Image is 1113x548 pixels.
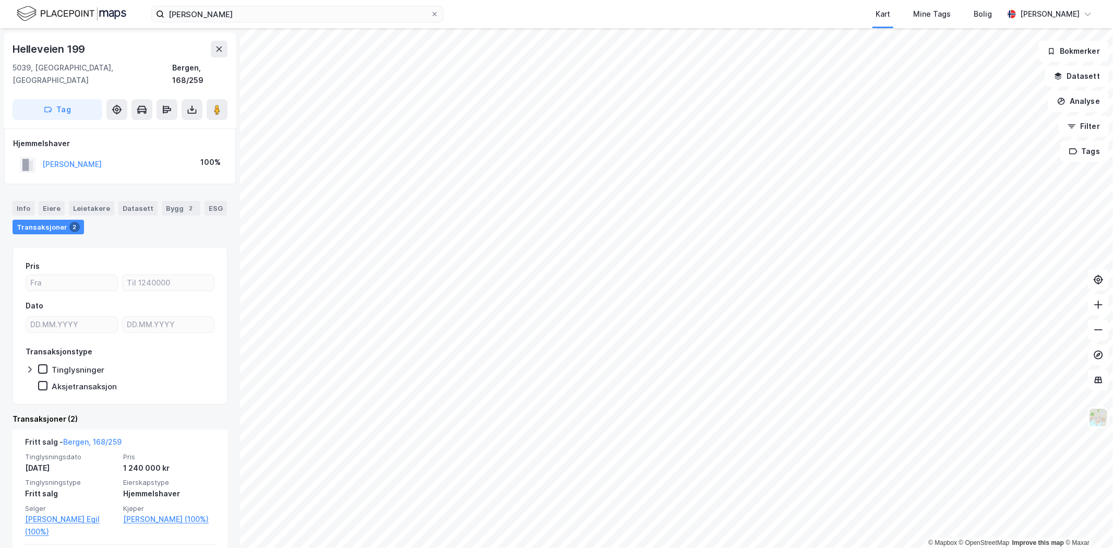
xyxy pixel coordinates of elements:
div: Bolig [974,8,992,20]
div: Dato [26,300,43,312]
div: Tinglysninger [52,365,104,375]
button: Tags [1060,141,1109,162]
div: 100% [200,156,221,169]
input: Fra [26,275,117,291]
div: Transaksjoner [13,220,84,234]
div: Kontrollprogram for chat [1061,498,1113,548]
div: Helleveien 199 [13,41,87,57]
div: Pris [26,260,40,272]
div: 2 [69,222,80,232]
span: Eierskapstype [123,478,215,487]
div: 2 [186,203,196,213]
button: Tag [13,99,102,120]
a: Improve this map [1012,539,1064,546]
div: Bergen, 168/259 [173,62,228,87]
input: Til 1240000 [123,275,214,291]
div: Datasett [118,201,158,216]
div: Transaksjonstype [26,346,92,358]
span: Tinglysningsdato [25,452,117,461]
a: Bergen, 168/259 [63,437,122,446]
div: Bygg [162,201,200,216]
div: 1 240 000 kr [123,462,215,474]
div: ESG [205,201,227,216]
div: 5039, [GEOGRAPHIC_DATA], [GEOGRAPHIC_DATA] [13,62,173,87]
div: Info [13,201,34,216]
a: [PERSON_NAME] (100%) [123,513,215,526]
div: Aksjetransaksjon [52,382,117,391]
div: Leietakere [69,201,114,216]
div: Transaksjoner (2) [13,413,228,425]
div: Fritt salg - [25,436,122,452]
div: Hjemmelshaver [123,487,215,500]
div: Hjemmelshaver [13,137,227,150]
div: Fritt salg [25,487,117,500]
img: Z [1088,408,1108,427]
input: DD.MM.YYYY [123,317,214,332]
a: Mapbox [928,539,957,546]
div: Mine Tags [913,8,951,20]
button: Analyse [1048,91,1109,112]
span: Kjøper [123,504,215,513]
input: Søk på adresse, matrikkel, gårdeiere, leietakere eller personer [164,6,430,22]
input: DD.MM.YYYY [26,317,117,332]
a: OpenStreetMap [959,539,1010,546]
div: Kart [876,8,890,20]
img: logo.f888ab2527a4732fd821a326f86c7f29.svg [17,5,126,23]
button: Bokmerker [1038,41,1109,62]
div: [DATE] [25,462,117,474]
span: Selger [25,504,117,513]
iframe: Chat Widget [1061,498,1113,548]
span: Pris [123,452,215,461]
button: Datasett [1045,66,1109,87]
a: [PERSON_NAME] Egil (100%) [25,513,117,538]
div: Eiere [39,201,65,216]
button: Filter [1059,116,1109,137]
span: Tinglysningstype [25,478,117,487]
div: [PERSON_NAME] [1020,8,1080,20]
